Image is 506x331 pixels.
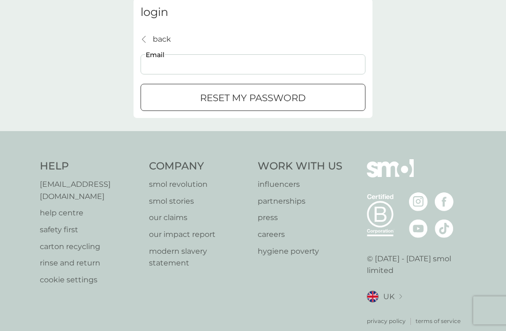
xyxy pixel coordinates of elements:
[258,195,342,207] a: partnerships
[149,212,249,224] a: our claims
[40,224,140,236] a: safety first
[409,192,428,211] img: visit the smol Instagram page
[40,274,140,286] a: cookie settings
[141,6,365,19] h3: login
[435,219,454,238] img: visit the smol Tiktok page
[40,159,140,174] h4: Help
[153,33,171,45] p: back
[383,291,394,303] span: UK
[367,291,379,302] img: UK flag
[149,195,249,207] a: smol stories
[258,245,342,257] a: hygiene poverty
[149,245,249,269] a: modern slavery statement
[258,228,342,241] a: careers
[149,159,249,174] h4: Company
[367,159,414,191] img: smol
[149,228,249,241] a: our impact report
[40,257,140,269] a: rinse and return
[367,253,467,277] p: © [DATE] - [DATE] smol limited
[141,84,365,111] button: reset my password
[40,178,140,202] a: [EMAIL_ADDRESS][DOMAIN_NAME]
[367,316,406,325] a: privacy policy
[435,192,454,211] img: visit the smol Facebook page
[40,207,140,219] a: help centre
[416,316,461,325] a: terms of service
[258,212,342,224] a: press
[399,294,402,299] img: select a new location
[409,219,428,238] img: visit the smol Youtube page
[258,178,342,191] a: influencers
[40,241,140,253] a: carton recycling
[258,159,342,174] h4: Work With Us
[149,178,249,191] a: smol revolution
[200,90,306,105] p: reset my password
